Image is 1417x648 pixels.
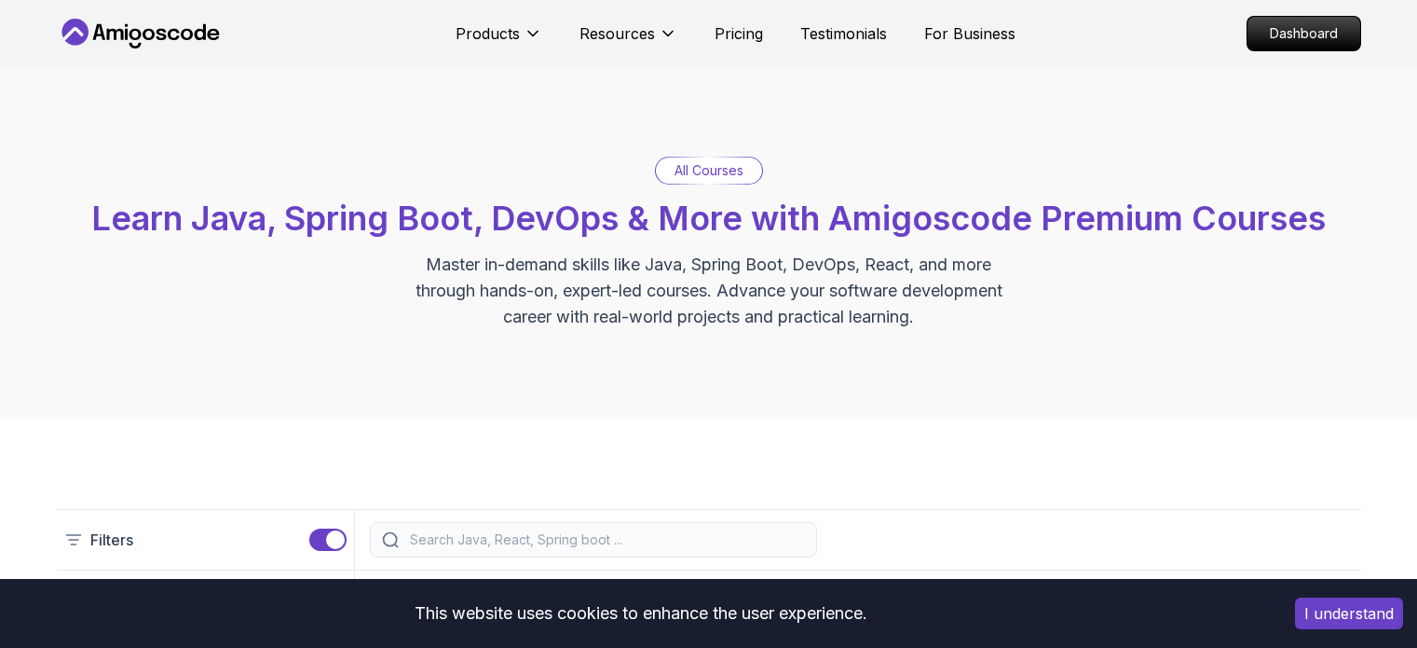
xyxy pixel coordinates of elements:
[456,22,542,60] button: Products
[674,161,743,180] p: All Courses
[715,22,763,45] a: Pricing
[90,529,133,551] p: Filters
[579,22,677,60] button: Resources
[91,198,1326,239] span: Learn Java, Spring Boot, DevOps & More with Amigoscode Premium Courses
[456,22,520,45] p: Products
[1247,16,1361,51] a: Dashboard
[800,22,887,45] a: Testimonials
[579,22,655,45] p: Resources
[1295,598,1403,629] button: Accept cookies
[1247,17,1360,50] p: Dashboard
[924,22,1015,45] a: For Business
[14,593,1267,634] div: This website uses cookies to enhance the user experience.
[406,531,805,549] input: Search Java, React, Spring boot ...
[396,252,1022,330] p: Master in-demand skills like Java, Spring Boot, DevOps, React, and more through hands-on, expert-...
